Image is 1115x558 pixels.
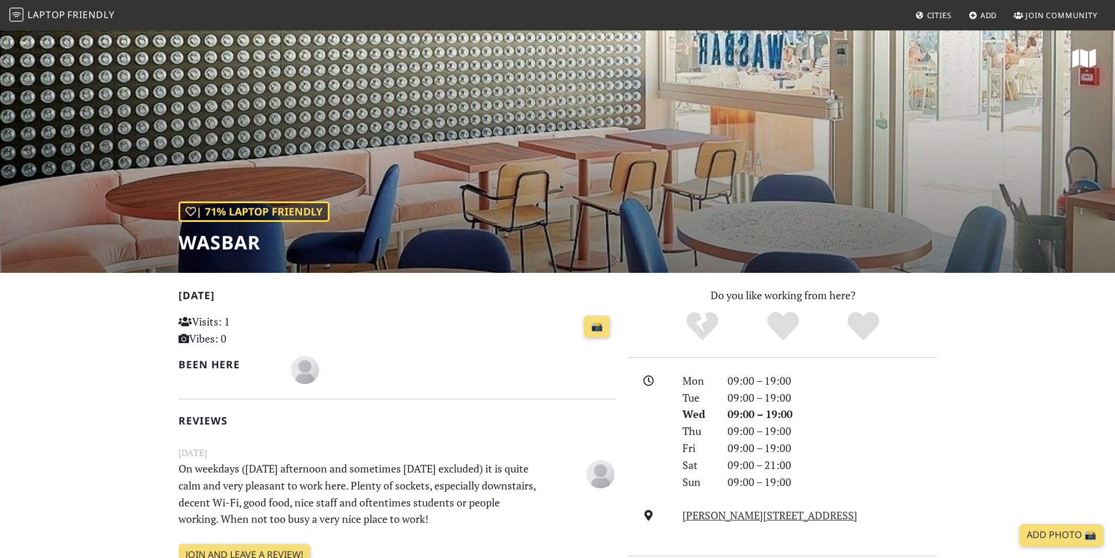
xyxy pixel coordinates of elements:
div: 09:00 – 19:00 [721,372,944,389]
a: Add Photo 📸 [1020,524,1103,546]
a: Add [964,5,1002,26]
a: [PERSON_NAME][STREET_ADDRESS] [682,508,857,522]
div: Thu [675,423,720,440]
span: Add [980,10,997,20]
img: blank-535327c66bd565773addf3077783bbfce4b00ec00e9fd257753287c682c7fa38.png [586,460,615,488]
a: LaptopFriendly LaptopFriendly [9,5,115,26]
div: Mon [675,372,720,389]
h2: Been here [179,358,277,371]
span: Emma Nuchelmans [586,465,615,480]
small: [DATE] [171,446,622,460]
img: LaptopFriendly [9,8,23,22]
div: Definitely! [823,310,904,343]
p: On weekdays ([DATE] afternoon and sometimes [DATE] excluded) it is quite calm and very pleasant t... [171,460,547,528]
h2: [DATE] [179,289,615,306]
a: 📸 [584,316,610,338]
div: 09:00 – 21:00 [721,457,944,474]
div: | 71% Laptop Friendly [179,201,330,222]
img: blank-535327c66bd565773addf3077783bbfce4b00ec00e9fd257753287c682c7fa38.png [291,356,319,384]
p: Visits: 1 Vibes: 0 [179,313,315,347]
div: Wed [675,406,720,423]
div: 09:00 – 19:00 [721,440,944,457]
span: Friendly [67,8,114,21]
h2: Reviews [179,415,615,427]
div: 09:00 – 19:00 [721,389,944,406]
div: Fri [675,440,720,457]
div: Tue [675,389,720,406]
a: Cities [911,5,956,26]
div: Sat [675,457,720,474]
span: Laptop [28,8,66,21]
a: Join Community [1009,5,1102,26]
div: 09:00 – 19:00 [721,423,944,440]
p: Do you like working from here? [629,287,937,304]
span: Emma Nuchelmans [291,362,319,376]
div: No [662,310,743,343]
div: Sun [675,474,720,491]
span: Cities [927,10,952,20]
span: Join Community [1025,10,1097,20]
div: 09:00 – 19:00 [721,474,944,491]
h1: WASBAR [179,231,330,254]
div: Yes [743,310,824,343]
div: 09:00 – 19:00 [721,406,944,423]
